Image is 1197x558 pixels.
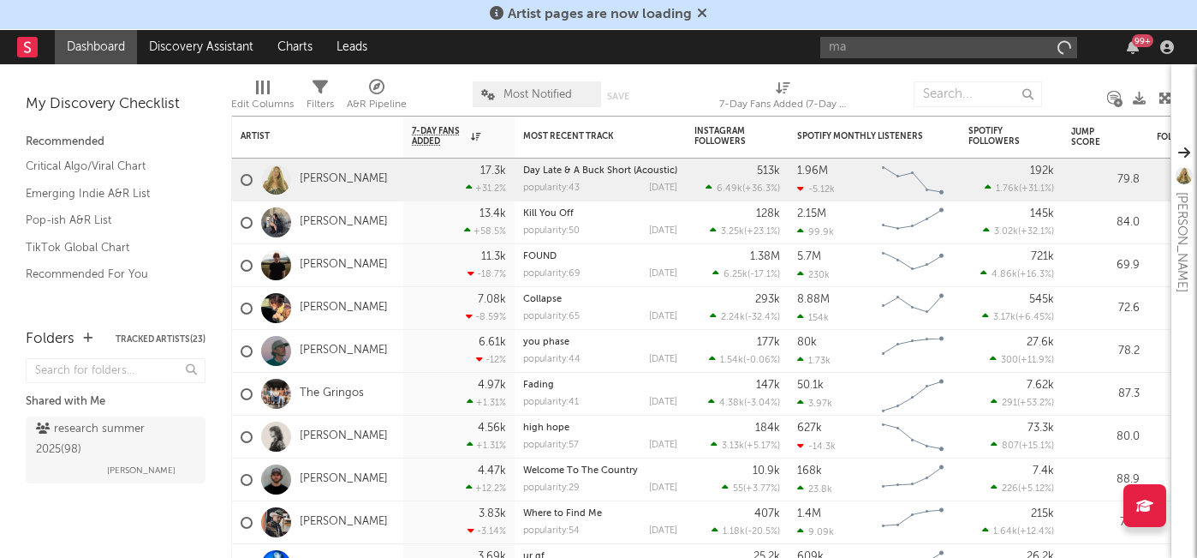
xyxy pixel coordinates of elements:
[1132,34,1153,47] div: 99 +
[26,238,188,257] a: TikTok Global Chart
[797,526,834,537] div: 9.09k
[523,295,562,304] a: Collapse
[523,423,677,433] div: high hope
[750,251,780,262] div: 1.38M
[307,73,334,123] div: Filters
[523,509,602,519] a: Where to Find Me
[481,251,506,262] div: 11.3k
[914,81,1042,107] input: Search...
[116,335,205,344] button: Tracked Artists(23)
[649,441,677,450] div: [DATE]
[467,397,506,408] div: +1.31 %
[523,338,677,347] div: you phase
[479,508,506,519] div: 3.83k
[300,515,388,530] a: [PERSON_NAME]
[755,294,780,305] div: 293k
[874,416,951,459] svg: Chart title
[26,417,205,483] a: research summer 2025(98)[PERSON_NAME]
[820,37,1077,58] input: Search for artists
[1021,484,1051,494] span: +5.12 %
[797,269,830,280] div: 230k
[797,398,832,409] div: 3.97k
[503,89,572,100] span: Most Notified
[300,472,388,487] a: [PERSON_NAME]
[797,208,826,219] div: 2.15M
[1027,337,1054,348] div: 27.6k
[874,244,951,287] svg: Chart title
[523,312,580,321] div: popularity: 65
[1027,380,1054,391] div: 7.62k
[478,423,506,434] div: 4.56k
[797,165,828,177] div: 1.96M
[523,423,569,433] a: high hope
[1030,165,1054,177] div: 192k
[241,131,369,141] div: Artist
[797,380,824,391] div: 50.1k
[708,397,780,408] div: ( )
[747,399,777,408] span: -3.04 %
[1029,294,1054,305] div: 545k
[26,157,188,176] a: Critical Algo/Viral Chart
[797,251,821,262] div: 5.7M
[649,398,677,407] div: [DATE]
[797,183,835,195] div: -5.12k
[755,423,780,434] div: 184k
[523,252,677,261] div: FOUND
[1171,192,1192,292] div: [PERSON_NAME]
[722,441,744,451] span: 3.13k
[300,172,388,187] a: [PERSON_NAME]
[980,268,1054,279] div: ( )
[747,313,777,322] span: -32.4 %
[307,94,334,115] div: Filters
[710,311,780,322] div: ( )
[649,183,677,193] div: [DATE]
[991,440,1054,451] div: ( )
[874,201,951,244] svg: Chart title
[1021,356,1051,365] span: +11.9 %
[523,483,580,493] div: popularity: 29
[723,527,745,537] span: 1.18k
[466,183,506,194] div: +31.2 %
[992,270,1017,279] span: 4.86k
[479,208,506,219] div: 13.4k
[478,380,506,391] div: 4.97k
[991,397,1054,408] div: ( )
[797,337,817,348] div: 80k
[26,392,205,412] div: Shared with Me
[1031,251,1054,262] div: 721k
[746,356,777,365] span: -0.06 %
[26,132,205,153] div: Recommended
[968,126,1028,147] div: Spotify Followers
[231,94,294,115] div: Edit Columns
[797,441,836,452] div: -14.3k
[478,465,506,477] div: 4.47k
[1002,441,1019,451] span: 807
[347,94,407,115] div: A&R Pipeline
[300,258,388,273] a: [PERSON_NAME]
[26,358,205,383] input: Search for folders...
[300,429,388,444] a: [PERSON_NAME]
[1071,384,1140,405] div: 87.3
[523,166,677,176] a: Day Late & A Buck Short (Acoustic)
[649,526,677,536] div: [DATE]
[1127,40,1139,54] button: 99+
[874,159,951,201] svg: Chart title
[523,526,580,536] div: popularity: 54
[985,183,1054,194] div: ( )
[523,338,569,347] a: you phase
[750,270,777,279] span: -17.1 %
[325,30,379,64] a: Leads
[712,525,780,537] div: ( )
[466,483,506,494] div: +12.2 %
[753,465,780,477] div: 10.9k
[464,225,506,237] div: +58.5 %
[1027,423,1054,434] div: 73.3k
[993,527,1017,537] span: 1.64k
[466,311,506,322] div: -8.59 %
[649,269,677,279] div: [DATE]
[55,30,137,64] a: Dashboard
[994,227,1018,237] span: 3.02k
[300,215,388,230] a: [PERSON_NAME]
[1001,356,1018,365] span: 300
[137,30,265,64] a: Discovery Assistant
